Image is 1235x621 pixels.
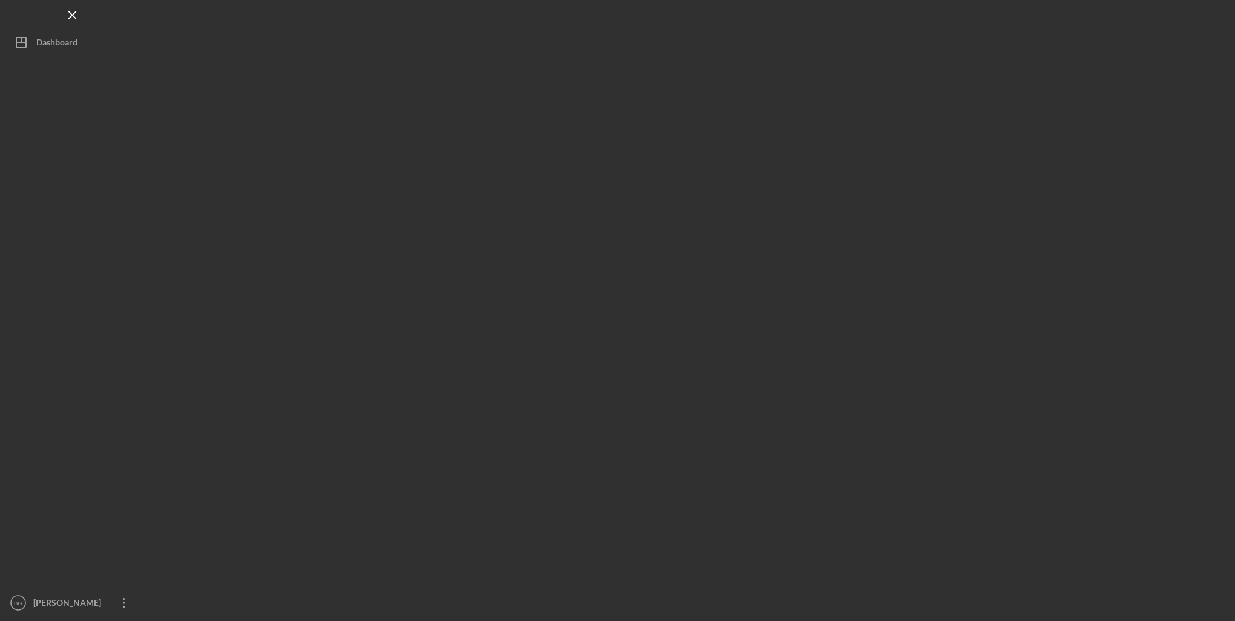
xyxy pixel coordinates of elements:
[6,30,139,54] button: Dashboard
[6,591,139,615] button: BG[PERSON_NAME]
[14,600,22,606] text: BG
[30,591,109,618] div: [PERSON_NAME]
[36,30,77,57] div: Dashboard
